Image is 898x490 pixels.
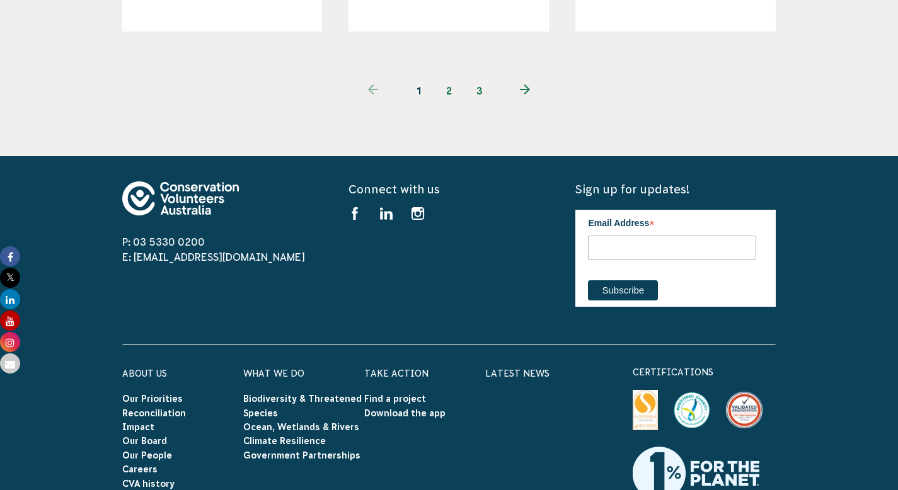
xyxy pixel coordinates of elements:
a: Find a project [364,394,426,404]
a: Impact [122,422,154,432]
a: E: [EMAIL_ADDRESS][DOMAIN_NAME] [122,251,305,263]
h5: Connect with us [348,181,549,197]
img: logo-footer.svg [122,181,239,215]
a: 2 [434,76,464,106]
a: Government Partnerships [243,450,360,460]
a: Ocean, Wetlands & Rivers [243,422,359,432]
label: Email Address [588,210,756,234]
a: Latest News [485,368,550,379]
span: 1 [404,76,434,106]
a: P: 03 5330 0200 [122,236,205,248]
a: Download the app [364,408,446,418]
a: About Us [122,368,167,379]
a: Our Board [122,436,167,446]
h5: Sign up for updates! [575,181,776,197]
a: Our People [122,450,172,460]
a: Biodiversity & Threatened Species [243,394,362,418]
p: certifications [633,365,776,380]
a: Our Priorities [122,394,183,404]
a: Next page [495,76,556,106]
a: 3 [464,76,495,106]
input: Subscribe [588,280,658,300]
a: Careers [122,464,158,474]
ul: Pagination [343,76,556,106]
a: CVA history [122,479,175,489]
a: Reconciliation [122,408,186,418]
a: What We Do [243,368,304,379]
a: Take Action [364,368,429,379]
a: Climate Resilience [243,436,326,446]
